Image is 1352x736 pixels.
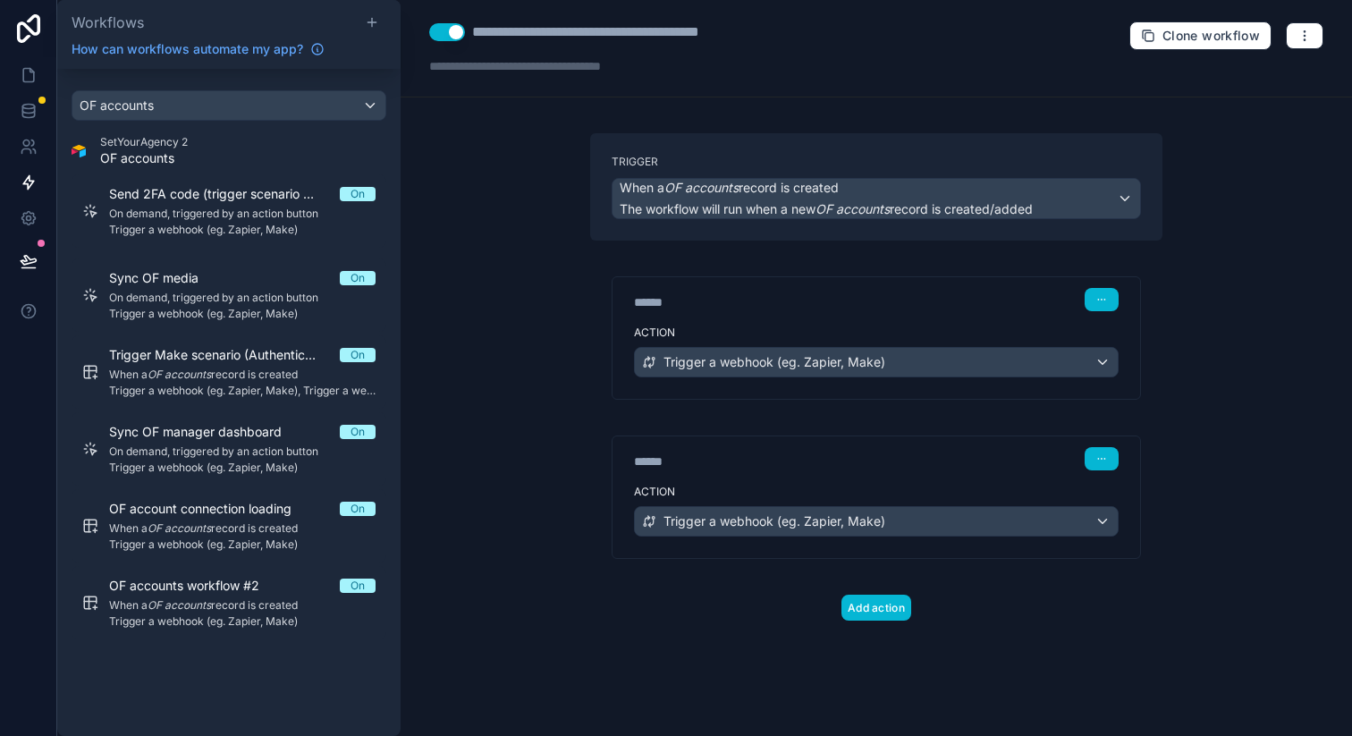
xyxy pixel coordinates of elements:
span: OF account connection loading [109,500,313,518]
span: When a record is created [109,368,376,382]
span: Trigger a webhook (eg. Zapier, Make) [109,307,376,321]
span: SetYourAgency 2 [100,135,188,149]
em: OF accounts [664,180,739,195]
a: Sync OF manager dashboardOnOn demand, triggered by an action buttonTrigger a webhook (eg. Zapier,... [72,412,386,486]
span: Sync OF media [109,269,220,287]
span: Trigger a webhook (eg. Zapier, Make) [109,537,376,552]
span: On demand, triggered by an action button [109,207,376,221]
a: Sync OF mediaOnOn demand, triggered by an action buttonTrigger a webhook (eg. Zapier, Make) [72,258,386,332]
span: When a record is created [109,521,376,536]
span: Clone workflow [1162,28,1260,44]
button: Add action [841,595,911,621]
span: OF accounts [100,149,188,167]
span: Trigger a webhook (eg. Zapier, Make) [109,223,376,237]
a: Trigger Make scenario (Authentication-OF)OnWhen aOF accountsrecord is createdTrigger a webhook (e... [72,335,386,409]
em: OF accounts [148,368,211,381]
span: How can workflows automate my app? [72,40,303,58]
img: Airtable Logo [72,144,86,158]
span: Workflows [72,13,144,31]
em: OF accounts [148,598,211,612]
button: When aOF accountsrecord is createdThe workflow will run when a newOF accountsrecord is created/added [612,178,1141,219]
div: On [351,579,365,593]
div: On [351,348,365,362]
em: OF accounts [148,521,211,535]
span: On demand, triggered by an action button [109,444,376,459]
span: On demand, triggered by an action button [109,291,376,305]
span: Trigger a webhook (eg. Zapier, Make), Trigger a webhook (eg. Zapier, Make) [109,384,376,398]
span: OF accounts workflow #2 [109,577,281,595]
span: Trigger Make scenario (Authentication-OF) [109,346,340,364]
span: Trigger a webhook (eg. Zapier, Make) [109,461,376,475]
a: OF accounts workflow #2OnWhen aOF accountsrecord is createdTrigger a webhook (eg. Zapier, Make) [72,566,386,639]
span: Sync OF manager dashboard [109,423,303,441]
label: Action [634,326,1119,340]
div: On [351,502,365,516]
span: When a record is created [109,598,376,613]
a: Send 2FA code (trigger scenario Authentification-2FA)OnOn demand, triggered by an action buttonTr... [72,174,386,248]
span: When a record is created [620,179,839,197]
label: Trigger [612,155,1141,169]
span: OF accounts [80,97,154,114]
button: Trigger a webhook (eg. Zapier, Make) [634,347,1119,377]
a: How can workflows automate my app? [64,40,332,58]
em: OF accounts [815,201,890,216]
div: On [351,271,365,285]
div: scrollable content [57,69,401,736]
span: Trigger a webhook (eg. Zapier, Make) [663,512,885,530]
span: Send 2FA code (trigger scenario Authentification-2FA) [109,185,340,203]
span: The workflow will run when a new record is created/added [620,201,1033,216]
label: Action [634,485,1119,499]
span: Trigger a webhook (eg. Zapier, Make) [663,353,885,371]
div: On [351,187,365,201]
div: On [351,425,365,439]
button: Trigger a webhook (eg. Zapier, Make) [634,506,1119,537]
a: OF account connection loadingOnWhen aOF accountsrecord is createdTrigger a webhook (eg. Zapier, M... [72,489,386,563]
span: Trigger a webhook (eg. Zapier, Make) [109,614,376,629]
button: OF accounts [72,90,386,121]
button: Clone workflow [1129,21,1272,50]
